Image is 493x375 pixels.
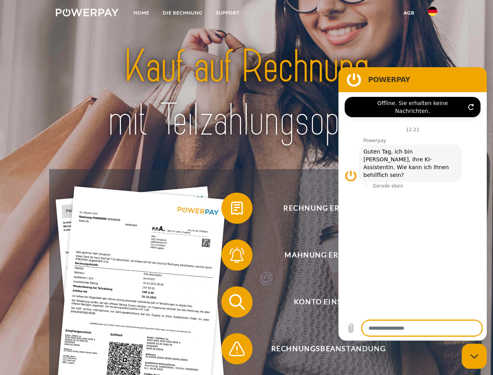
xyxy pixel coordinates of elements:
[397,6,421,20] a: agb
[209,6,246,20] a: SUPPORT
[221,193,424,224] button: Rechnung erhalten?
[221,239,424,271] button: Mahnung erhalten?
[233,193,424,224] span: Rechnung erhalten?
[227,198,247,218] img: qb_bill.svg
[338,67,487,341] iframe: Messaging-Fenster
[227,245,247,265] img: qb_bell.svg
[227,339,247,359] img: qb_warning.svg
[428,7,437,16] img: de
[233,239,424,271] span: Mahnung erhalten?
[227,292,247,312] img: qb_search.svg
[75,37,418,150] img: title-powerpay_de.svg
[233,286,424,318] span: Konto einsehen
[221,333,424,364] button: Rechnungsbeanstandung
[156,6,209,20] a: DIE RECHNUNG
[127,6,156,20] a: Home
[56,9,119,16] img: logo-powerpay-white.svg
[462,344,487,369] iframe: Schaltfläche zum Öffnen des Messaging-Fensters; Konversation läuft
[221,286,424,318] button: Konto einsehen
[233,333,424,364] span: Rechnungsbeanstandung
